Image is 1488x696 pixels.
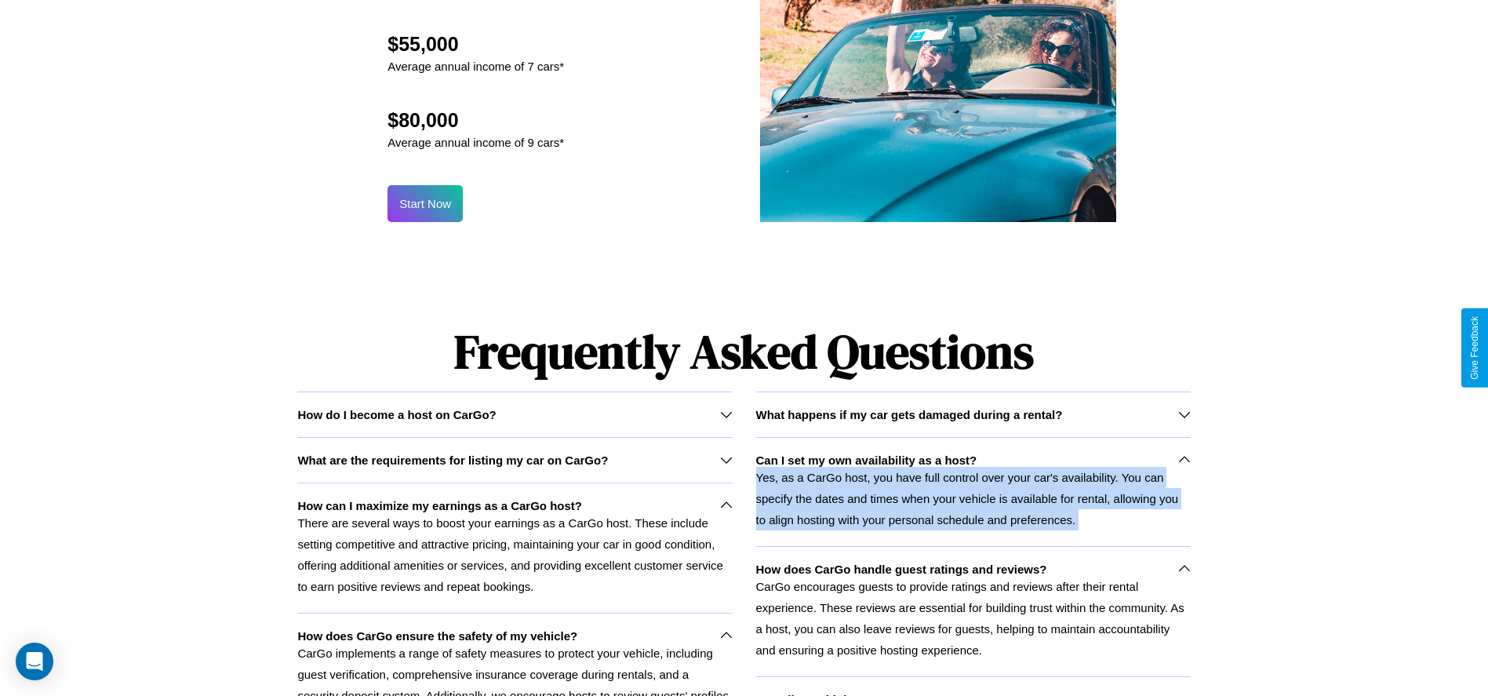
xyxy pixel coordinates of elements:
h2: $80,000 [387,109,564,132]
button: Start Now [387,185,463,222]
h1: Frequently Asked Questions [297,312,1190,392]
div: Give Feedback [1469,316,1480,380]
h3: Can I set my own availability as a host? [756,454,977,467]
h3: What happens if my car gets damaged during a rental? [756,408,1063,421]
h3: How do I become a host on CarGo? [297,408,496,421]
h3: How does CarGo ensure the safety of my vehicle? [297,629,577,643]
p: Average annual income of 7 cars* [387,56,564,77]
h3: How does CarGo handle guest ratings and reviews? [756,563,1047,576]
div: Open Intercom Messenger [16,643,53,680]
h3: What are the requirements for listing my car on CarGo? [297,454,608,467]
p: CarGo encourages guests to provide ratings and reviews after their rental experience. These revie... [756,576,1191,661]
p: Average annual income of 9 cars* [387,132,564,153]
h2: $55,000 [387,33,564,56]
h3: How can I maximize my earnings as a CarGo host? [297,499,582,512]
p: Yes, as a CarGo host, you have full control over your car's availability. You can specify the dat... [756,467,1191,530]
p: There are several ways to boost your earnings as a CarGo host. These include setting competitive ... [297,512,732,597]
